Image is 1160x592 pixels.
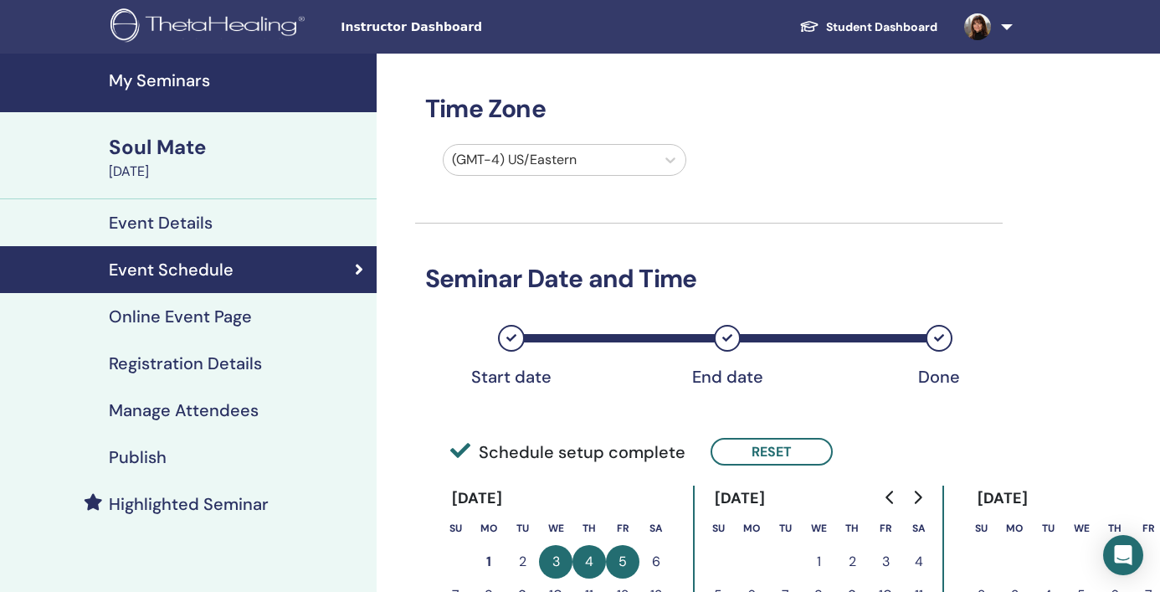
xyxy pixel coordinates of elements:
button: 3 [869,545,902,579]
th: Wednesday [802,512,835,545]
button: Go to previous month [877,481,904,514]
h4: Manage Attendees [109,400,259,420]
th: Monday [735,512,768,545]
th: Thursday [1098,512,1132,545]
button: 2 [506,545,539,579]
div: Open Intercom Messenger [1103,535,1143,575]
button: Reset [711,438,833,466]
h3: Time Zone [415,94,1003,124]
div: [DATE] [701,486,779,512]
button: 4 [902,545,936,579]
h4: My Seminars [109,70,367,90]
button: Go to next month [904,481,931,514]
th: Friday [606,512,639,545]
button: 1 [472,545,506,579]
button: 3 [539,545,572,579]
h4: Event Schedule [109,260,234,280]
a: Soul Mate[DATE] [99,133,377,182]
button: 1 [802,545,835,579]
th: Sunday [701,512,735,545]
h4: Event Details [109,213,213,233]
button: 6 [639,545,673,579]
th: Thursday [572,512,606,545]
img: default.jpg [964,13,991,40]
th: Monday [998,512,1031,545]
div: End date [685,367,769,387]
h3: Seminar Date and Time [415,264,1003,294]
img: graduation-cap-white.svg [799,19,819,33]
th: Thursday [835,512,869,545]
th: Tuesday [506,512,539,545]
div: [DATE] [964,486,1042,512]
button: 5 [606,545,639,579]
div: [DATE] [109,162,367,182]
a: Student Dashboard [786,12,951,43]
th: Wednesday [539,512,572,545]
h4: Registration Details [109,353,262,373]
th: Tuesday [768,512,802,545]
h4: Online Event Page [109,306,252,327]
button: 2 [835,545,869,579]
th: Saturday [639,512,673,545]
h4: Publish [109,447,167,467]
button: 4 [572,545,606,579]
img: logo.png [110,8,311,46]
th: Friday [869,512,902,545]
th: Saturday [902,512,936,545]
th: Sunday [439,512,472,545]
div: Soul Mate [109,133,367,162]
h4: Highlighted Seminar [109,494,269,514]
th: Wednesday [1065,512,1098,545]
span: Instructor Dashboard [341,18,592,36]
div: [DATE] [439,486,516,512]
div: Done [897,367,981,387]
th: Monday [472,512,506,545]
th: Tuesday [1031,512,1065,545]
span: Schedule setup complete [450,440,685,465]
th: Sunday [964,512,998,545]
div: Start date [470,367,553,387]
